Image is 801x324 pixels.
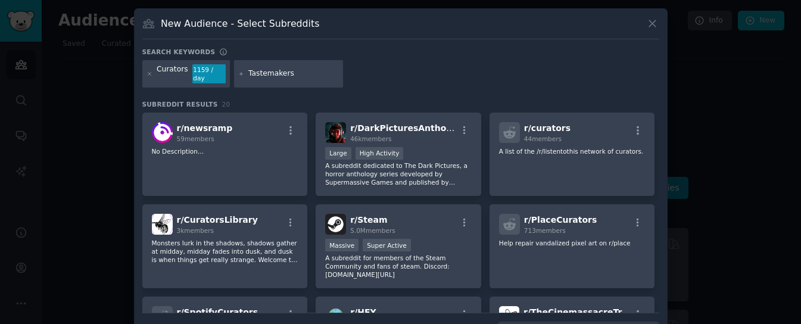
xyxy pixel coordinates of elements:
[350,135,391,142] span: 46k members
[499,239,646,247] p: Help repair vandalized pixel art on r/place
[152,214,173,235] img: CuratorsLibrary
[325,254,472,279] p: A subreddit for members of the Steam Community and fans of steam. Discord: [DOMAIN_NAME][URL]
[524,135,562,142] span: 44 members
[142,48,216,56] h3: Search keywords
[177,227,214,234] span: 3k members
[248,68,339,79] input: New Keyword
[192,64,226,83] div: 1159 / day
[325,214,346,235] img: Steam
[152,122,173,143] img: newsramp
[350,123,466,133] span: r/ DarkPicturesAnthology
[350,215,387,225] span: r/ Steam
[524,123,571,133] span: r/ curators
[177,307,258,317] span: r/ SpotifyCurators
[356,147,404,160] div: High Activity
[524,215,597,225] span: r/ PlaceCurators
[325,122,346,143] img: DarkPicturesAnthology
[325,239,359,251] div: Massive
[177,215,258,225] span: r/ CuratorsLibrary
[161,17,319,30] h3: New Audience - Select Subreddits
[222,101,230,108] span: 20
[363,239,411,251] div: Super Active
[157,64,188,83] div: Curators
[152,239,298,264] p: Monsters lurk in the shadows, shadows gather at midday, midday fades into dusk, and dusk is when ...
[350,227,395,234] span: 5.0M members
[325,161,472,186] p: A subreddit dedicated to The Dark Pictures, a horror anthology series developed by Supermassive G...
[523,307,638,317] span: r/ TheCinemassacreTruth
[177,123,233,133] span: r/ newsramp
[350,307,376,317] span: r/ HFY
[152,147,298,155] p: No Description...
[499,147,646,155] p: A list of the /r/listentothis network of curators.
[325,147,351,160] div: Large
[524,227,566,234] span: 713 members
[142,100,218,108] span: Subreddit Results
[177,135,214,142] span: 59 members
